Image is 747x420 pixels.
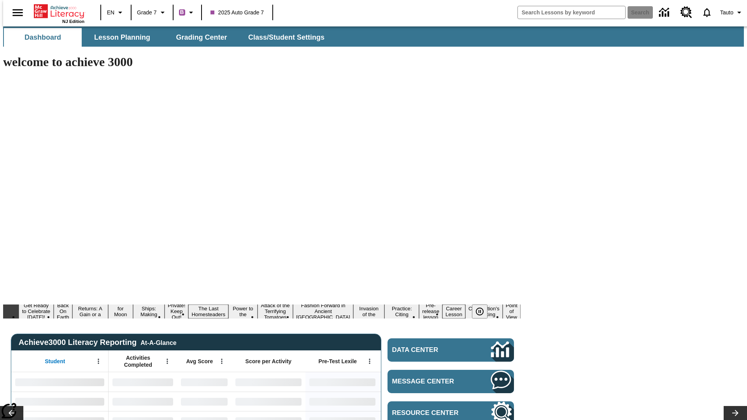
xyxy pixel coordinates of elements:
[3,28,331,47] div: SubNavbar
[176,33,227,42] span: Grading Center
[258,301,293,321] button: Slide 9 Attack of the Terrifying Tomatoes
[388,370,514,393] a: Message Center
[140,338,176,346] div: At-A-Glance
[19,301,54,321] button: Slide 1 Get Ready to Celebrate Juneteenth!
[107,9,114,17] span: EN
[384,299,419,324] button: Slide 12 Mixed Practice: Citing Evidence
[137,9,157,17] span: Grade 7
[109,372,177,392] div: No Data,
[720,9,733,17] span: Tauto
[717,5,747,19] button: Profile/Settings
[518,6,625,19] input: search field
[654,2,676,23] a: Data Center
[165,301,188,321] button: Slide 6 Private! Keep Out!
[392,378,468,385] span: Message Center
[72,299,108,324] button: Slide 3 Free Returns: A Gain or a Drain?
[245,358,292,365] span: Score per Activity
[6,1,29,24] button: Open side menu
[109,392,177,411] div: No Data,
[103,5,128,19] button: Language: EN, Select a language
[216,355,228,367] button: Open Menu
[472,304,487,318] button: Pause
[180,7,184,17] span: B
[112,354,164,368] span: Activities Completed
[93,355,104,367] button: Open Menu
[188,304,228,318] button: Slide 7 The Last Homesteaders
[133,299,165,324] button: Slide 5 Cruise Ships: Making Waves
[210,9,264,17] span: 2025 Auto Grade 7
[503,301,521,321] button: Slide 16 Point of View
[364,355,375,367] button: Open Menu
[177,392,231,411] div: No Data,
[19,338,177,347] span: Achieve3000 Literacy Reporting
[353,299,384,324] button: Slide 11 The Invasion of the Free CD
[4,28,82,47] button: Dashboard
[54,301,72,321] button: Slide 2 Back On Earth
[465,299,503,324] button: Slide 15 The Constitution's Balancing Act
[392,409,468,417] span: Resource Center
[242,28,331,47] button: Class/Student Settings
[176,5,199,19] button: Boost Class color is purple. Change class color
[3,55,521,69] h1: welcome to achieve 3000
[319,358,357,365] span: Pre-Test Lexile
[161,355,173,367] button: Open Menu
[134,5,170,19] button: Grade: Grade 7, Select a grade
[442,304,465,318] button: Slide 14 Career Lesson
[248,33,324,42] span: Class/Student Settings
[108,299,133,324] button: Slide 4 Time for Moon Rules?
[177,372,231,392] div: No Data,
[293,301,353,321] button: Slide 10 Fashion Forward in Ancient Rome
[3,26,744,47] div: SubNavbar
[419,301,442,321] button: Slide 13 Pre-release lesson
[94,33,150,42] span: Lesson Planning
[228,299,258,324] button: Slide 8 Solar Power to the People
[676,2,697,23] a: Resource Center, Will open in new tab
[34,3,84,19] a: Home
[163,28,240,47] button: Grading Center
[34,3,84,24] div: Home
[62,19,84,24] span: NJ Edition
[392,346,465,354] span: Data Center
[45,358,65,365] span: Student
[186,358,213,365] span: Avg Score
[724,406,747,420] button: Lesson carousel, Next
[25,33,61,42] span: Dashboard
[83,28,161,47] button: Lesson Planning
[697,2,717,23] a: Notifications
[388,338,514,362] a: Data Center
[472,304,495,318] div: Pause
